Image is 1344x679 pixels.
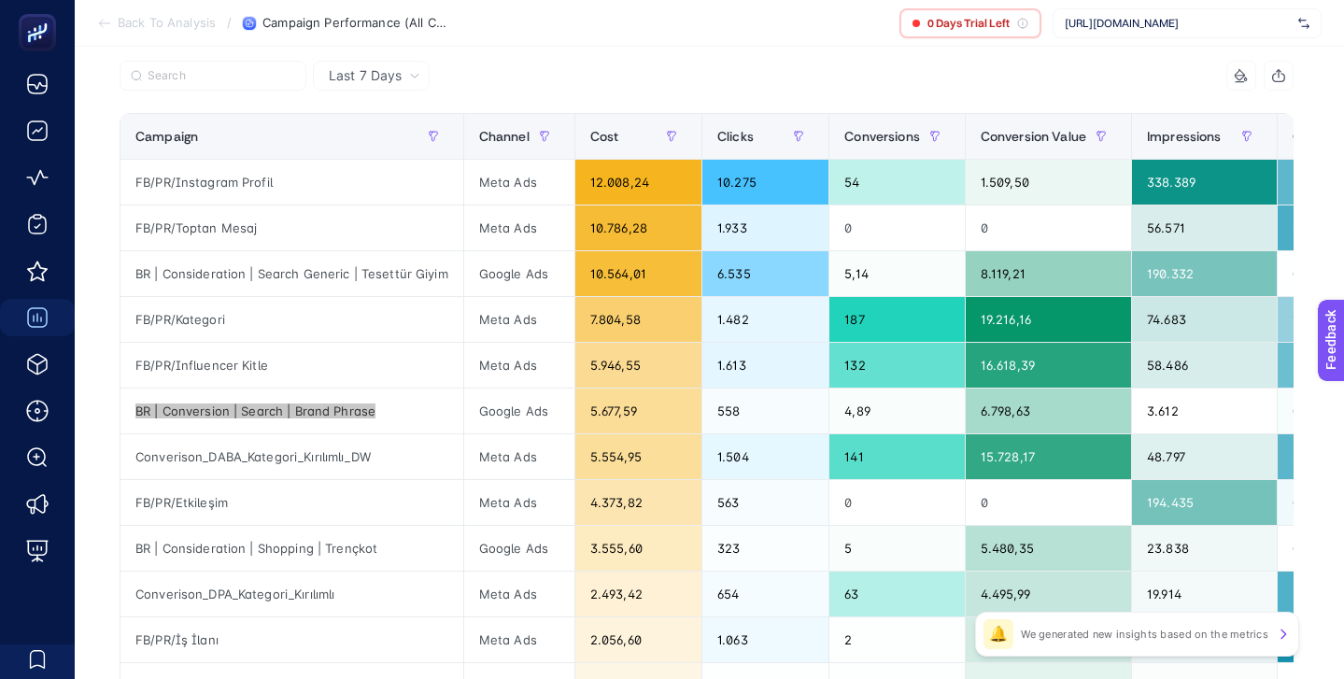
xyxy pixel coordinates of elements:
div: Meta Ads [464,205,574,250]
p: We generated new insights based on the metrics [1021,627,1268,642]
div: 2.056,60 [575,617,701,662]
div: Meta Ads [464,343,574,388]
div: FB/PR/Toptan Mesaj [120,205,463,250]
div: 5.480,35 [966,526,1131,571]
div: 2 [829,617,965,662]
div: 563 [702,480,828,525]
div: Converison_DABA_Kategori_Kırılımlı_DW [120,434,463,479]
div: 48.797 [1132,434,1277,479]
div: FB/PR/Influencer Kitle [120,343,463,388]
div: 132 [829,343,965,388]
div: Meta Ads [464,297,574,342]
div: 🔔 [983,619,1013,649]
div: 3.380 [966,617,1131,662]
span: Cost [590,129,619,144]
span: CTR [1293,129,1317,144]
div: Google Ads [464,389,574,433]
div: FB/PR/Kategori [120,297,463,342]
span: Feedback [11,6,71,21]
span: / [227,15,232,30]
div: 558 [702,389,828,433]
div: BR | Conversion | Search | Brand Phrase [120,389,463,433]
div: 4.495,99 [966,572,1131,616]
div: 338.389 [1132,160,1277,205]
span: Channel [479,129,530,144]
div: 7.804,58 [575,297,701,342]
div: 6.535 [702,251,828,296]
div: 0 [829,205,965,250]
div: 4.373,82 [575,480,701,525]
div: 5.677,59 [575,389,701,433]
div: 0 [829,480,965,525]
div: 0 [966,205,1131,250]
div: 5 [829,526,965,571]
div: 4,89 [829,389,965,433]
div: 0 [966,480,1131,525]
div: Meta Ads [464,480,574,525]
div: 58.486 [1132,343,1277,388]
div: 8.119,21 [966,251,1131,296]
div: 2.493,42 [575,572,701,616]
span: Conversion Value [981,129,1086,144]
span: Conversions [844,129,920,144]
div: FB/PR/Etkileşim [120,480,463,525]
div: 10.786,28 [575,205,701,250]
div: 56.571 [1132,205,1277,250]
div: 12.008,24 [575,160,701,205]
div: 19.216,16 [966,297,1131,342]
div: 5,14 [829,251,965,296]
div: 1.509,50 [966,160,1131,205]
div: 1.933 [702,205,828,250]
div: Meta Ads [464,160,574,205]
div: 1.613 [702,343,828,388]
div: 63 [829,572,965,616]
div: Meta Ads [464,434,574,479]
div: Meta Ads [464,572,574,616]
div: FB/PR/İş İlanı [120,617,463,662]
span: Campaign Performance (All Channel) [262,16,449,31]
div: 3.555,60 [575,526,701,571]
div: 187 [829,297,965,342]
div: FB/PR/Instagram Profil [120,160,463,205]
span: Back To Analysis [118,16,216,31]
div: 1.504 [702,434,828,479]
div: 190.332 [1132,251,1277,296]
div: 74.683 [1132,297,1277,342]
span: Last 7 Days [329,66,402,85]
div: 3.612 [1132,389,1277,433]
div: 1.482 [702,297,828,342]
span: 0 Days Trial Left [927,16,1010,31]
span: Campaign [135,129,198,144]
div: Google Ads [464,251,574,296]
div: 141 [829,434,965,479]
div: 10.564,01 [575,251,701,296]
div: 323 [702,526,828,571]
input: Search [148,69,295,83]
div: 6.798,63 [966,389,1131,433]
div: 10.275 [702,160,828,205]
div: 16.618,39 [966,343,1131,388]
div: 15.728,17 [966,434,1131,479]
div: 23.838 [1132,526,1277,571]
span: [URL][DOMAIN_NAME] [1065,16,1291,31]
span: Clicks [717,129,754,144]
div: Converison_DPA_Kategori_Kırılımlı [120,572,463,616]
img: svg%3e [1298,14,1309,33]
div: 5.554,95 [575,434,701,479]
div: Meta Ads [464,617,574,662]
div: 194.435 [1132,480,1277,525]
div: BR | Consideration | Shopping | Trençkot [120,526,463,571]
span: Impressions [1147,129,1222,144]
div: 54 [829,160,965,205]
div: 654 [702,572,828,616]
div: BR | Consideration | Search Generic | Tesettür Giyim [120,251,463,296]
div: 1.063 [702,617,828,662]
div: 5.946,55 [575,343,701,388]
div: 19.914 [1132,572,1277,616]
div: Google Ads [464,526,574,571]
